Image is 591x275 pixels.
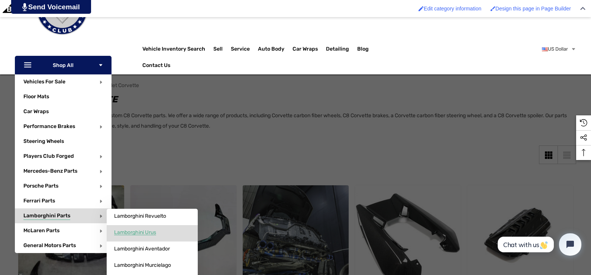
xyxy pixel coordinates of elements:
[487,2,575,15] a: Design this page in Page Builder
[15,56,112,74] p: Shop All
[142,62,170,70] a: Contact Us
[23,227,59,236] span: McLaren Parts
[114,246,170,252] span: Lamborghini Aventador
[23,134,112,149] a: Steering Wheels
[23,168,77,174] a: Mercedes-Benz Parts
[23,104,112,119] a: Car Wraps
[23,79,65,87] span: Vehicles For Sale
[23,168,77,176] span: Mercedes-Benz Parts
[114,262,171,269] span: Lamborghini Murcielago
[415,2,485,15] a: Edit category information
[23,89,112,104] a: Floor Mats
[580,134,587,141] svg: Social Media
[23,123,75,131] span: Performance Brakes
[23,153,74,161] span: Players Club Forged
[23,198,55,206] span: Ferrari Parts
[23,108,49,116] span: Car Wraps
[23,212,70,219] a: Lamborghini Parts
[576,149,591,156] svg: Top
[23,198,55,204] a: Ferrari Parts
[326,42,357,57] a: Detailing
[258,42,293,57] a: Auto Body
[23,153,74,159] a: Players Club Forged
[23,79,65,85] a: Vehicles For Sale
[23,227,59,234] a: McLaren Parts
[22,3,27,11] img: PjwhLS0gR2VuZXJhdG9yOiBHcmF2aXQuaW8gLS0+PHN2ZyB4bWxucz0iaHR0cDovL3d3dy53My5vcmcvMjAwMC9zdmciIHhtb...
[495,6,571,12] span: Design this page in Page Builder
[23,123,75,129] a: Performance Brakes
[23,138,64,146] span: Steering Wheels
[98,63,103,68] svg: Icon Arrow Down
[490,227,588,262] iframe: Tidio Chat
[114,213,166,220] span: Lamborghini Revuelto
[23,212,70,221] span: Lamborghini Parts
[23,242,76,250] span: General Motors Parts
[231,42,258,57] a: Service
[258,46,284,54] span: Auto Body
[231,46,250,54] span: Service
[357,46,369,54] a: Blog
[23,183,58,189] a: Porsche Parts
[424,6,481,12] span: Edit category information
[542,42,576,57] a: USD
[213,46,223,54] span: Sell
[23,242,76,249] a: General Motors Parts
[23,183,58,191] span: Porsche Parts
[326,46,349,54] span: Detailing
[23,93,49,102] span: Floor Mats
[293,42,326,57] a: Car Wraps
[213,42,231,57] a: Sell
[114,229,156,236] span: Lamborghini Urus
[142,46,205,54] a: Vehicle Inventory Search
[293,46,318,54] span: Car Wraps
[580,119,587,127] svg: Recently Viewed
[23,61,34,70] svg: Icon Line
